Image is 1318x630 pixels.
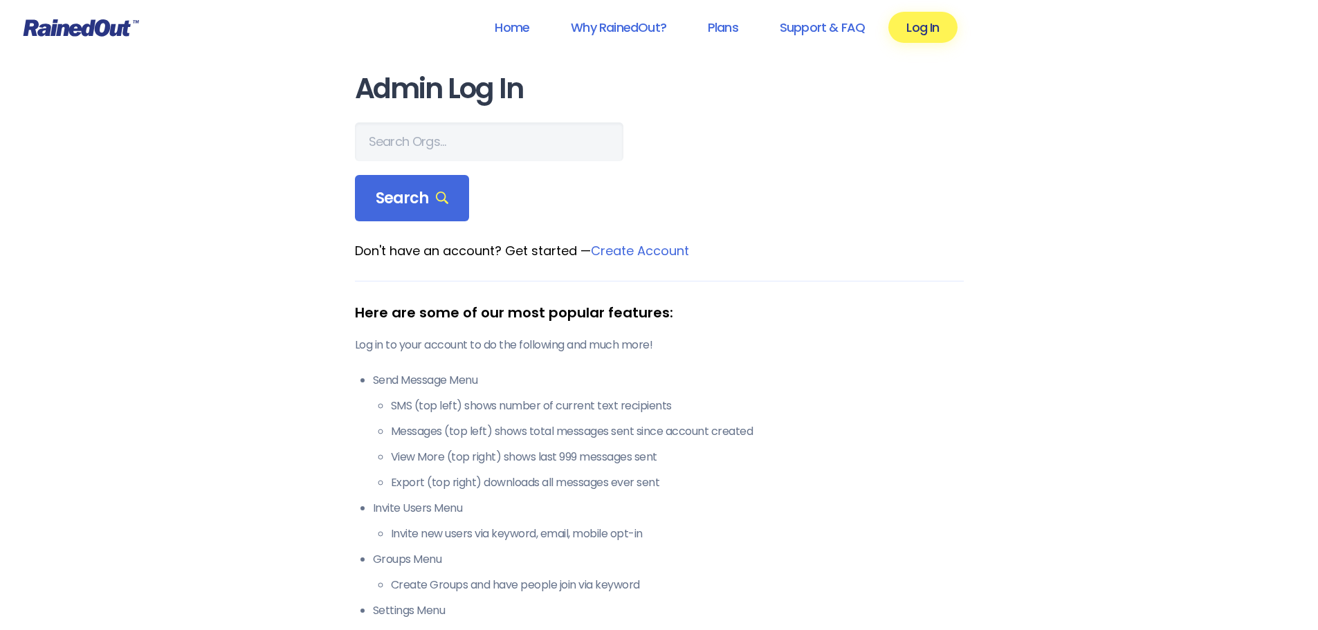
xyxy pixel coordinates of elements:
input: Search Orgs… [355,122,623,161]
span: Search [376,189,449,208]
li: Groups Menu [373,551,964,593]
li: Export (top right) downloads all messages ever sent [391,474,964,491]
li: View More (top right) shows last 999 messages sent [391,449,964,465]
li: Invite new users via keyword, email, mobile opt-in [391,526,964,542]
a: Home [477,12,547,43]
a: Plans [690,12,756,43]
li: Messages (top left) shows total messages sent since account created [391,423,964,440]
div: Search [355,175,470,222]
li: SMS (top left) shows number of current text recipients [391,398,964,414]
a: Log In [888,12,957,43]
li: Create Groups and have people join via keyword [391,577,964,593]
div: Here are some of our most popular features: [355,302,964,323]
a: Create Account [591,242,689,259]
p: Log in to your account to do the following and much more! [355,337,964,353]
a: Why RainedOut? [553,12,684,43]
a: Support & FAQ [762,12,883,43]
li: Send Message Menu [373,372,964,491]
h1: Admin Log In [355,73,964,104]
li: Invite Users Menu [373,500,964,542]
